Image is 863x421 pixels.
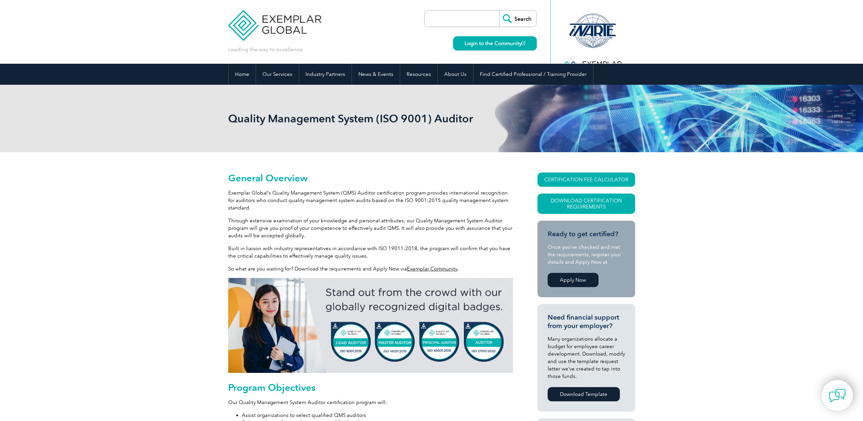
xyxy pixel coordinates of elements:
[499,11,536,27] input: Search
[453,36,537,51] a: Login to the Community
[228,382,513,393] h2: Program Objectives
[438,64,473,85] a: About Us
[299,64,352,85] a: Industry Partners
[537,194,635,214] a: Download Certification Requirements
[228,217,513,239] p: Through extensive examination of your knowledge and personal attributes, our Quality Management S...
[228,173,513,183] h2: General Overview
[548,243,625,266] p: Once you’ve checked and met the requirements, register your details and Apply Now at
[228,46,302,53] p: Leading the way to excellence
[229,64,256,85] a: Home
[242,412,513,419] li: Assist organizations to select qualified QMS auditors
[473,64,593,85] a: Find Certified Professional / Training Provider
[228,399,513,406] p: Our Quality Management System Auditor certification program will:
[228,265,513,273] p: So what are you waiting for? Download the requirements and Apply Now via .
[228,245,513,260] p: Built in liaison with industry representatives in accordance with ISO 19011:2018, the program wil...
[548,335,625,380] p: Many organizations allocate a budget for employee career development. Download, modify and use th...
[228,189,513,212] p: Exemplar Global’s Quality Management System (QMS) Auditor certification program provides internat...
[407,266,457,272] a: Exemplar Community
[352,64,400,85] a: News & Events
[400,64,437,85] a: Resources
[548,273,599,287] a: Apply Now
[256,64,299,85] a: Our Services
[548,387,620,401] a: Download Template
[228,112,489,125] h1: Quality Management System (ISO 9001) Auditor
[537,173,635,187] a: CERTIFICATION FEE CALCULATOR
[829,387,846,404] img: contact-chat.png
[522,41,525,45] img: open_square.png
[548,230,625,238] h3: Ready to get certified?
[548,313,625,330] h3: Need financial support from your employer?
[228,278,513,373] img: badges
